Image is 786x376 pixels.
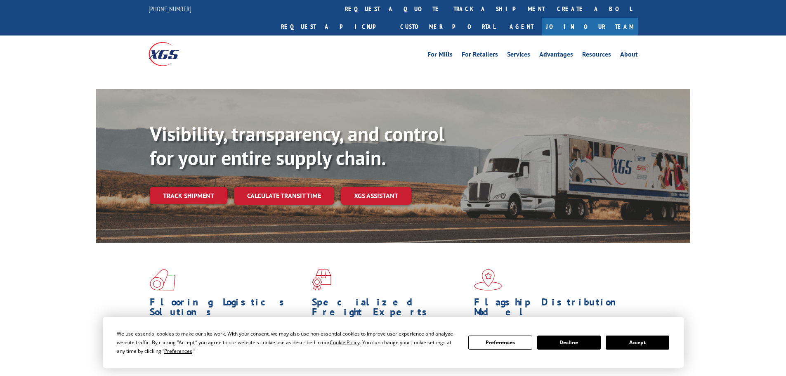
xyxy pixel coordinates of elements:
[234,187,334,205] a: Calculate transit time
[427,51,453,60] a: For Mills
[462,51,498,60] a: For Retailers
[275,18,394,35] a: Request a pickup
[164,348,192,355] span: Preferences
[620,51,638,60] a: About
[606,336,669,350] button: Accept
[150,269,175,291] img: xgs-icon-total-supply-chain-intelligence-red
[150,297,306,321] h1: Flooring Logistics Solutions
[341,187,411,205] a: XGS ASSISTANT
[394,18,501,35] a: Customer Portal
[537,336,601,350] button: Decline
[330,339,360,346] span: Cookie Policy
[150,121,444,170] b: Visibility, transparency, and control for your entire supply chain.
[312,269,331,291] img: xgs-icon-focused-on-flooring-red
[149,5,191,13] a: [PHONE_NUMBER]
[507,51,530,60] a: Services
[501,18,542,35] a: Agent
[539,51,573,60] a: Advantages
[468,336,532,350] button: Preferences
[582,51,611,60] a: Resources
[117,329,458,355] div: We use essential cookies to make our site work. With your consent, we may also use non-essential ...
[312,297,468,321] h1: Specialized Freight Experts
[474,297,630,321] h1: Flagship Distribution Model
[474,269,503,291] img: xgs-icon-flagship-distribution-model-red
[103,317,684,368] div: Cookie Consent Prompt
[542,18,638,35] a: Join Our Team
[150,187,227,204] a: Track shipment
